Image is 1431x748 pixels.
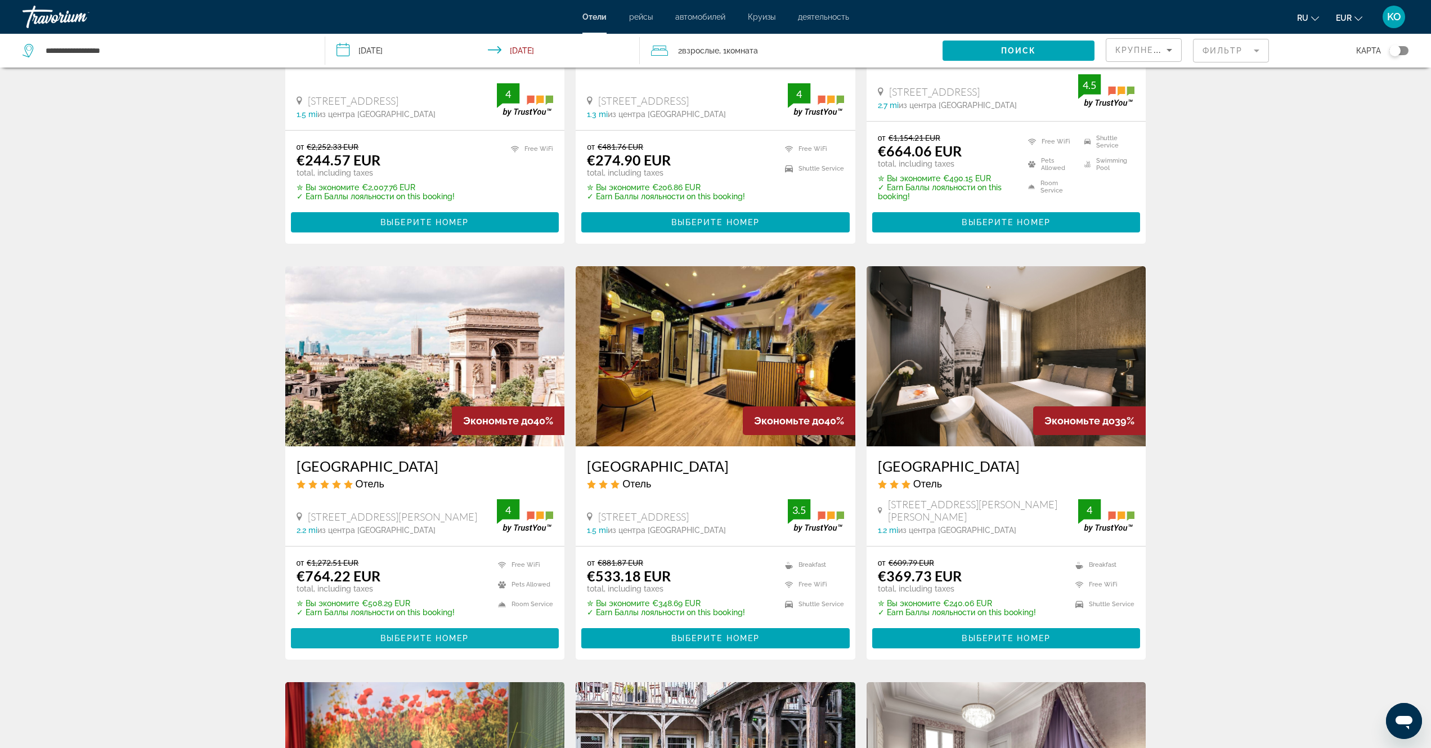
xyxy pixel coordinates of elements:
button: Выберите номер [872,212,1141,232]
ins: €369.73 EUR [878,567,962,584]
span: карта [1356,43,1381,59]
span: 1.2 mi [878,526,898,535]
span: Выберите номер [380,218,469,227]
span: от [297,558,304,567]
p: total, including taxes [297,584,455,593]
span: Взрослые [682,46,719,55]
span: Выберите номер [380,634,469,643]
div: 5 star Hotel [297,477,554,490]
p: ✓ Earn Баллы лояльности on this booking! [297,192,455,201]
span: [STREET_ADDRESS] [308,95,398,107]
li: Shuttle Service [1079,133,1135,150]
span: Отели [582,12,607,21]
span: Выберите номер [671,218,760,227]
img: Hotel image [867,266,1146,446]
h3: [GEOGRAPHIC_DATA] [587,458,844,474]
button: Выберите номер [291,628,559,648]
img: trustyou-badge.svg [788,83,844,117]
span: Экономьте до [463,415,533,427]
div: 4 [497,503,519,517]
div: 4.5 [1078,78,1101,92]
span: Поиск [1001,46,1037,55]
span: от [587,558,595,567]
p: total, including taxes [297,168,455,177]
span: из центра [GEOGRAPHIC_DATA] [317,526,436,535]
span: Экономьте до [754,415,824,427]
span: ✮ Вы экономите [297,183,359,192]
button: Toggle map [1381,46,1408,56]
li: Free WiFi [1070,577,1134,592]
p: ✓ Earn Баллы лояльности on this booking! [587,192,745,201]
img: Hotel image [285,266,565,446]
span: Выберите номер [671,634,760,643]
li: Free WiFi [779,142,844,156]
a: Выберите номер [581,215,850,227]
p: €2,007.76 EUR [297,183,455,192]
button: Выберите номер [872,628,1141,648]
div: 40% [743,406,855,435]
a: Travorium [23,2,135,32]
li: Swimming Pool [1079,156,1135,173]
p: €508.29 EUR [297,599,455,608]
img: Hotel image [576,266,855,446]
p: total, including taxes [878,584,1036,593]
ins: €533.18 EUR [587,567,671,584]
li: Shuttle Service [779,162,844,176]
span: ✮ Вы экономите [587,599,649,608]
span: от [878,133,886,142]
span: из центра [GEOGRAPHIC_DATA] [899,101,1017,110]
button: Check-in date: Nov 27, 2025 Check-out date: Nov 30, 2025 [325,34,639,68]
ins: €664.06 EUR [878,142,962,159]
li: Breakfast [779,558,844,572]
span: ✮ Вы экономите [587,183,649,192]
h3: [GEOGRAPHIC_DATA] [878,458,1135,474]
span: Отель [356,477,384,490]
p: €348.69 EUR [587,599,745,608]
del: €481.76 EUR [598,142,643,151]
div: 39% [1033,406,1146,435]
span: EUR [1336,14,1352,23]
p: ✓ Earn Баллы лояльности on this booking! [878,183,1014,201]
button: Выберите номер [291,212,559,232]
p: total, including taxes [878,159,1014,168]
button: Filter [1193,38,1269,63]
p: €490.15 EUR [878,174,1014,183]
li: Free WiFi [779,577,844,592]
a: Выберите номер [291,215,559,227]
p: total, including taxes [587,584,745,593]
span: 1.5 mi [297,110,317,119]
a: рейсы [629,12,653,21]
span: ✮ Вы экономите [297,599,359,608]
button: Change language [1297,10,1319,26]
img: trustyou-badge.svg [788,499,844,532]
span: Отель [913,477,942,490]
ins: €244.57 EUR [297,151,380,168]
span: из центра [GEOGRAPHIC_DATA] [608,110,726,119]
div: 3.5 [788,503,810,517]
span: Выберите номер [962,634,1050,643]
li: Room Service [1022,178,1079,195]
span: из центра [GEOGRAPHIC_DATA] [898,526,1016,535]
div: 3 star Hotel [587,477,844,490]
div: 40% [452,406,564,435]
a: деятельность [798,12,849,21]
li: Free WiFi [492,558,553,572]
span: Экономьте до [1044,415,1115,427]
a: [GEOGRAPHIC_DATA] [297,458,554,474]
span: [STREET_ADDRESS] [889,86,980,98]
li: Room Service [492,597,553,611]
ins: €764.22 EUR [297,567,380,584]
del: €609.79 EUR [889,558,934,567]
span: 2.2 mi [297,526,317,535]
span: [STREET_ADDRESS] [598,95,689,107]
li: Shuttle Service [779,597,844,611]
span: Комната [726,46,758,55]
a: Выберите номер [581,631,850,643]
span: из центра [GEOGRAPHIC_DATA] [608,526,726,535]
img: trustyou-badge.svg [497,83,553,117]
